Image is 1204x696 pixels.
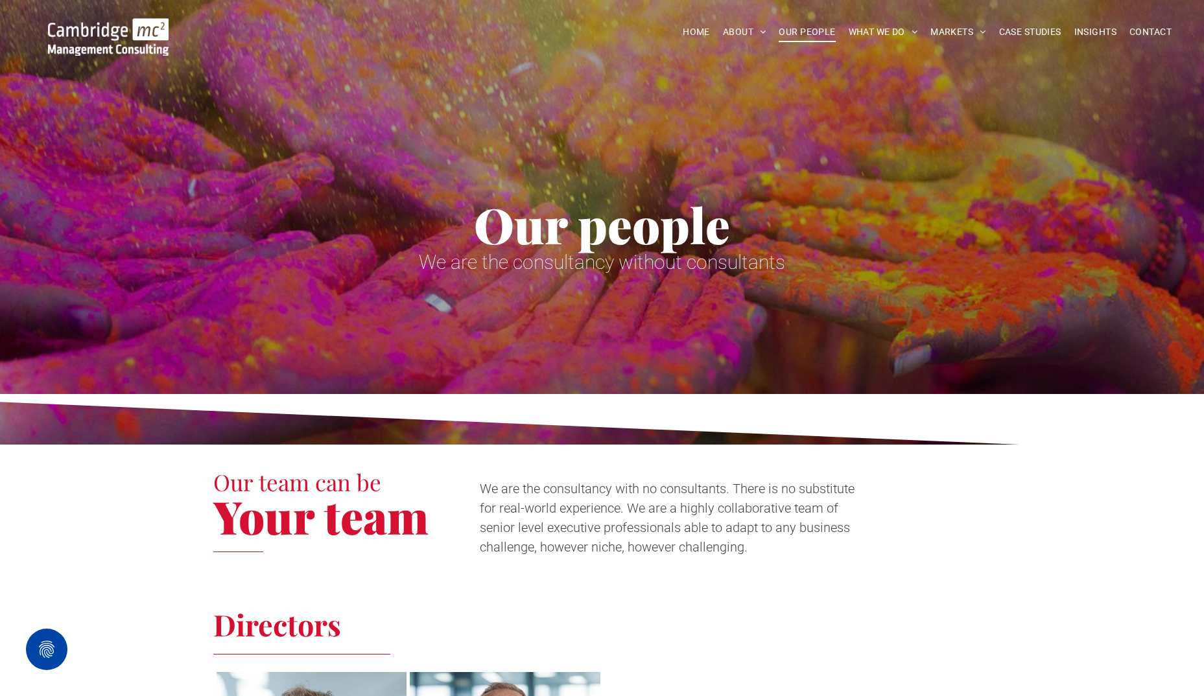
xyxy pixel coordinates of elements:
[213,605,341,644] span: Directors
[772,22,842,42] a: OUR PEOPLE
[842,22,925,42] a: WHAT WE DO
[924,22,992,42] a: MARKETS
[474,192,730,257] span: Our people
[48,18,169,56] img: Go to Homepage
[1068,22,1123,42] a: INSIGHTS
[676,22,716,42] a: HOME
[716,22,773,42] a: ABOUT
[419,251,785,273] span: We are the consultancy without consultants
[1123,22,1178,42] a: CONTACT
[213,467,381,497] span: Our team can be
[993,22,1068,42] a: CASE STUDIES
[480,481,855,555] span: We are the consultancy with no consultants. There is no substitute for real-world experience. We ...
[213,485,429,546] span: Your team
